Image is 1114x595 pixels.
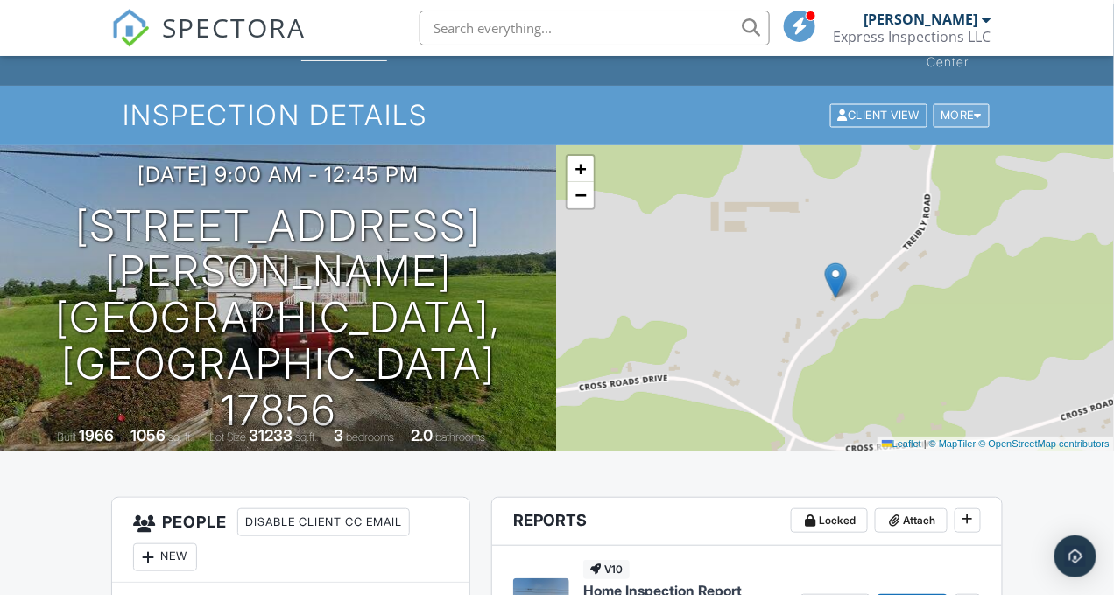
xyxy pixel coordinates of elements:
span: sq.ft. [296,430,318,444]
a: © MapTiler [929,438,977,449]
div: 3 [335,426,344,444]
div: 1966 [80,426,115,444]
div: More [934,104,991,128]
h1: Inspection Details [123,100,991,130]
div: 1056 [131,426,166,444]
span: Lot Size [210,430,247,444]
div: [PERSON_NAME] [864,10,978,28]
span: bedrooms [347,430,395,444]
h3: People [112,498,469,583]
span: + [575,157,587,179]
h3: [DATE] 9:00 am - 12:45 pm [138,163,420,186]
span: sq. ft. [169,430,194,444]
img: The Best Home Inspection Software - Spectora [111,9,150,47]
a: © OpenStreetMap contributors [979,438,1110,449]
span: | [924,438,927,449]
a: Client View [828,108,932,121]
div: Express Inspections LLC [834,28,991,45]
span: Built [58,430,77,444]
a: SPECTORA [111,24,306,60]
input: Search everything... [420,10,770,45]
a: Leaflet [882,438,921,449]
div: Disable Client CC Email [237,508,410,536]
h1: [STREET_ADDRESS][PERSON_NAME] [GEOGRAPHIC_DATA], [GEOGRAPHIC_DATA] 17856 [28,203,529,434]
span: bathrooms [436,430,486,444]
span: − [575,184,587,206]
div: New [133,543,197,571]
span: SPECTORA [162,9,306,45]
div: 2.0 [412,426,434,444]
a: Zoom in [568,156,594,182]
a: Zoom out [568,182,594,208]
div: 31233 [250,426,293,444]
div: Open Intercom Messenger [1054,535,1096,577]
div: Client View [830,104,927,128]
img: Marker [825,262,847,298]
